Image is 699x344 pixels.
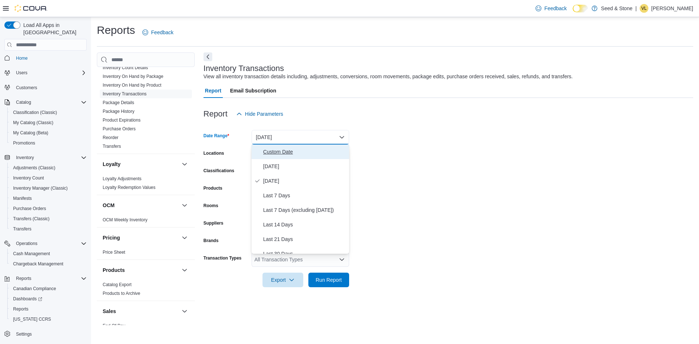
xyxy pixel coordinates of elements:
[97,23,135,37] h1: Reports
[204,73,573,80] div: View all inventory transaction details including, adjustments, conversions, room movements, packa...
[10,315,87,324] span: Washington CCRS
[10,128,51,137] a: My Catalog (Beta)
[16,55,28,61] span: Home
[13,110,57,115] span: Classification (Classic)
[103,74,163,79] a: Inventory On Hand by Package
[10,139,38,147] a: Promotions
[103,185,155,190] a: Loyalty Redemption Values
[103,266,125,274] h3: Products
[7,193,90,203] button: Manifests
[204,168,234,174] label: Classifications
[13,329,87,339] span: Settings
[10,108,60,117] a: Classification (Classic)
[103,65,148,70] a: Inventory Count Details
[13,98,87,107] span: Catalog
[103,250,125,255] a: Price Sheet
[103,109,134,114] a: Package History
[316,276,342,284] span: Run Report
[20,21,87,36] span: Load All Apps in [GEOGRAPHIC_DATA]
[13,261,63,267] span: Chargeback Management
[13,53,87,62] span: Home
[1,97,90,107] button: Catalog
[103,234,120,241] h3: Pricing
[103,266,179,274] button: Products
[10,174,47,182] a: Inventory Count
[7,284,90,294] button: Canadian Compliance
[103,217,147,223] span: OCM Weekly Inventory
[103,234,179,241] button: Pricing
[13,286,56,292] span: Canadian Compliance
[10,163,58,172] a: Adjustments (Classic)
[151,29,173,36] span: Feedback
[13,306,28,312] span: Reports
[635,4,637,13] p: |
[10,194,87,203] span: Manifests
[13,226,31,232] span: Transfers
[7,304,90,314] button: Reports
[204,185,222,191] label: Products
[10,118,56,127] a: My Catalog (Classic)
[13,153,87,162] span: Inventory
[103,117,141,123] span: Product Expirations
[13,98,34,107] button: Catalog
[544,5,566,12] span: Feedback
[16,99,31,105] span: Catalog
[1,153,90,163] button: Inventory
[13,216,50,222] span: Transfers (Classic)
[13,185,68,191] span: Inventory Manager (Classic)
[103,202,179,209] button: OCM
[10,108,87,117] span: Classification (Classic)
[13,251,50,257] span: Cash Management
[103,291,140,296] a: Products to Archive
[16,276,31,281] span: Reports
[7,314,90,324] button: [US_STATE] CCRS
[263,162,346,171] span: [DATE]
[103,308,116,315] h3: Sales
[204,133,229,139] label: Date Range
[10,305,87,313] span: Reports
[10,294,87,303] span: Dashboards
[204,150,224,156] label: Locations
[180,160,189,169] button: Loyalty
[10,128,87,137] span: My Catalog (Beta)
[7,214,90,224] button: Transfers (Classic)
[16,70,27,76] span: Users
[233,107,286,121] button: Hide Parameters
[103,282,131,287] a: Catalog Export
[13,316,51,322] span: [US_STATE] CCRS
[13,206,46,211] span: Purchase Orders
[10,118,87,127] span: My Catalog (Classic)
[15,5,47,12] img: Cova
[7,138,90,148] button: Promotions
[10,204,87,213] span: Purchase Orders
[1,82,90,93] button: Customers
[13,68,87,77] span: Users
[263,191,346,200] span: Last 7 Days
[10,204,49,213] a: Purchase Orders
[10,284,87,293] span: Canadian Compliance
[10,225,34,233] a: Transfers
[252,130,349,145] button: [DATE]
[139,25,176,40] a: Feedback
[267,273,299,287] span: Export
[10,174,87,182] span: Inventory Count
[263,249,346,258] span: Last 30 Days
[1,329,90,339] button: Settings
[13,68,30,77] button: Users
[1,52,90,63] button: Home
[204,64,284,73] h3: Inventory Transactions
[13,274,87,283] span: Reports
[103,290,140,296] span: Products to Archive
[103,202,115,209] h3: OCM
[7,163,90,173] button: Adjustments (Classic)
[103,323,125,328] a: End Of Day
[97,280,195,301] div: Products
[13,274,34,283] button: Reports
[10,214,52,223] a: Transfers (Classic)
[10,214,87,223] span: Transfers (Classic)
